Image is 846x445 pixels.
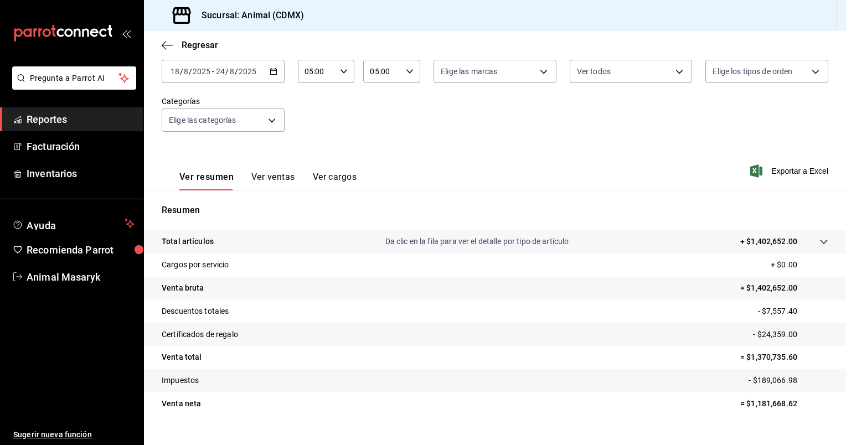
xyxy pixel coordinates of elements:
a: Pregunta a Parrot AI [8,80,136,92]
span: Animal Masaryk [27,270,135,284]
span: Regresar [182,40,218,50]
input: -- [229,67,235,76]
p: + $0.00 [771,259,828,271]
span: / [235,67,238,76]
span: Ayuda [27,217,120,230]
button: Ver resumen [179,172,234,190]
p: Da clic en la fila para ver el detalle por tipo de artículo [385,236,569,247]
button: Ver cargos [313,172,357,190]
button: Exportar a Excel [752,164,828,178]
input: ---- [192,67,211,76]
p: Venta total [162,351,202,363]
span: Recomienda Parrot [27,242,135,257]
span: Inventarios [27,166,135,181]
p: - $24,359.00 [753,329,828,340]
span: / [189,67,192,76]
span: / [180,67,183,76]
span: / [225,67,229,76]
p: = $1,402,652.00 [740,282,828,294]
span: - [212,67,214,76]
label: Categorías [162,97,285,105]
p: Certificados de regalo [162,329,238,340]
span: Ver todos [577,66,611,77]
p: Total artículos [162,236,214,247]
p: - $7,557.40 [758,306,828,317]
p: Resumen [162,204,828,217]
h3: Sucursal: Animal (CDMX) [193,9,304,22]
button: Ver ventas [251,172,295,190]
div: navigation tabs [179,172,357,190]
p: = $1,370,735.60 [740,351,828,363]
span: Elige las marcas [441,66,497,77]
span: Reportes [27,112,135,127]
span: Pregunta a Parrot AI [30,73,119,84]
p: Descuentos totales [162,306,229,317]
p: Venta neta [162,398,201,410]
button: Regresar [162,40,218,50]
p: = $1,181,668.62 [740,398,828,410]
span: Sugerir nueva función [13,429,135,441]
button: Pregunta a Parrot AI [12,66,136,90]
span: Facturación [27,139,135,154]
input: -- [215,67,225,76]
p: - $189,066.98 [749,375,828,386]
span: Elige los tipos de orden [713,66,792,77]
p: Venta bruta [162,282,204,294]
input: -- [183,67,189,76]
input: -- [170,67,180,76]
p: + $1,402,652.00 [740,236,797,247]
p: Cargos por servicio [162,259,229,271]
button: open_drawer_menu [122,29,131,38]
p: Impuestos [162,375,199,386]
input: ---- [238,67,257,76]
span: Elige las categorías [169,115,236,126]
